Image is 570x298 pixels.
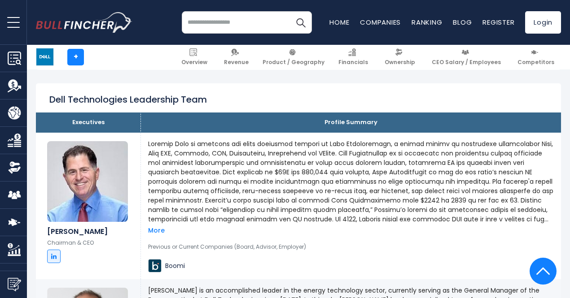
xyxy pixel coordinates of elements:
span: CEO Salary / Employees [432,59,501,66]
img: Boomi [148,259,162,272]
a: Register [482,17,514,27]
a: Go to homepage [36,12,132,33]
img: DELL logo [36,48,53,65]
a: Revenue [220,45,253,69]
a: More [148,226,165,234]
p: Previous or Current Companies (Board, Advisor, Employer) [148,243,554,250]
a: CEO Salary / Employees [428,45,505,69]
img: bullfincher logo [36,12,132,33]
a: Home [329,17,349,27]
p: Loremip Dolo si ametcons adi elits doeiusmod tempori ut Labo Etdoloremagn, a enimad minimv qu nos... [148,139,554,224]
a: Blog [453,17,472,27]
span: Competitors [517,59,554,66]
span: Product / Geography [263,59,324,66]
span: Overview [181,59,207,66]
a: Ownership [381,45,419,69]
img: Ownership [8,161,21,174]
p: Chairman & CEO [47,239,129,246]
a: + [67,49,84,65]
a: Ranking [412,17,442,27]
span: Ownership [385,59,415,66]
a: Login [525,11,561,34]
a: Competitors [513,45,558,69]
a: Financials [334,45,372,69]
h6: [PERSON_NAME] [47,227,129,236]
span: Revenue [224,59,249,66]
img: Michael Dell [47,141,128,222]
h2: Dell Technologies Leadership Team [49,94,207,105]
p: Profile Summary [148,119,554,126]
span: Boomi [165,262,185,270]
a: Overview [177,45,211,69]
button: Search [289,11,312,34]
a: Companies [360,17,401,27]
span: Financials [338,59,368,66]
p: Executives [43,119,134,126]
a: Product / Geography [259,45,329,69]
